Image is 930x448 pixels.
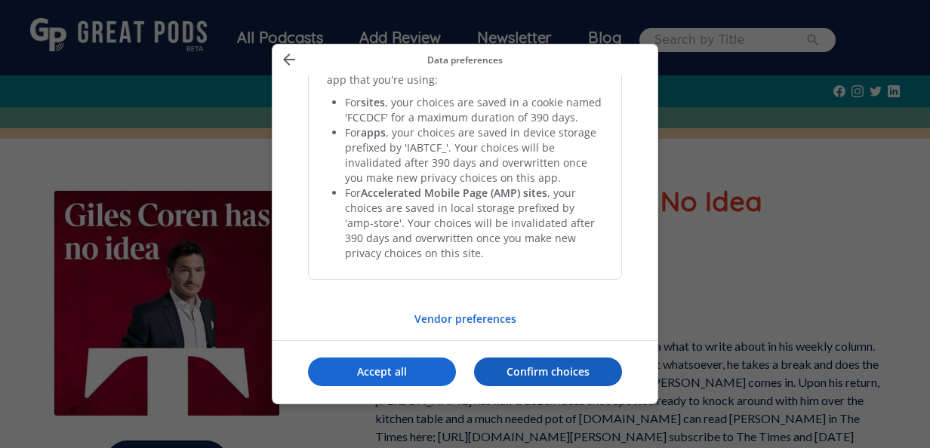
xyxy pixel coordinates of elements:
button: Back [276,50,303,69]
b: Accelerated Mobile Page (AMP) sites [361,186,547,200]
button: Vendor preferences [308,304,622,333]
button: Confirm choices [474,357,622,386]
div: Manage your data [272,44,658,404]
b: sites [361,95,385,109]
li: For , your choices are saved in a cookie named 'FCCDCF' for a maximum duration of 390 days. [345,95,603,125]
button: Accept all [308,357,456,386]
p: Accept all [308,364,456,379]
b: apps [361,125,386,140]
p: Data preferences [303,54,627,66]
p: Confirm choices [474,364,622,379]
li: For , your choices are saved in local storage prefixed by 'amp-store'. Your choices will be inval... [345,186,603,261]
p: Vendor preferences [308,311,622,326]
li: For , your choices are saved in device storage prefixed by 'IABTCF_'. Your choices will be invali... [345,125,603,186]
